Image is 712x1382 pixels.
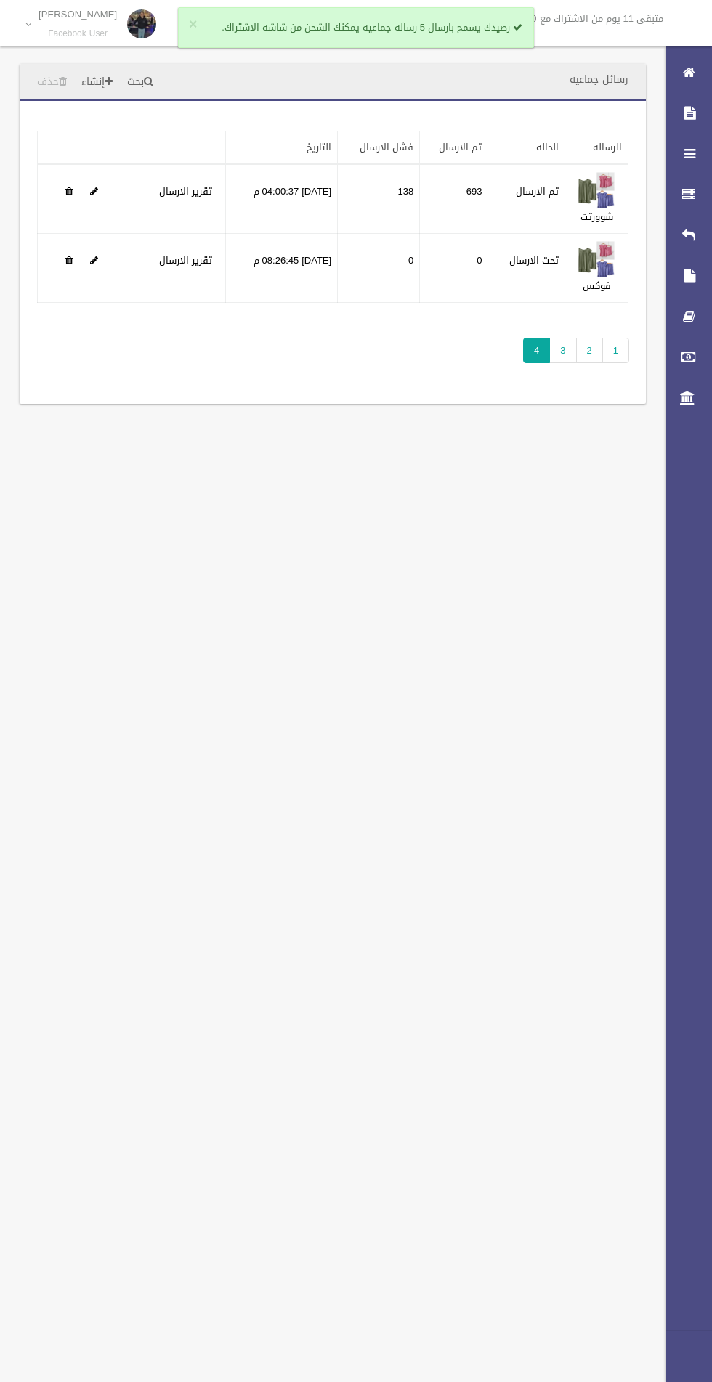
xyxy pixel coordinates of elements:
label: تم الارسال [516,183,559,200]
th: الحاله [488,131,565,165]
a: Edit [578,182,615,200]
a: Edit [90,251,98,269]
td: [DATE] 08:26:45 م [225,234,338,303]
a: تقرير الارسال [159,251,212,269]
p: [PERSON_NAME] [39,9,117,20]
img: 638921825234776626.jpg [578,241,615,277]
a: بحث [121,69,159,96]
td: 0 [338,234,420,303]
a: 3 [549,338,576,363]
a: Edit [90,182,98,200]
td: 138 [338,164,420,234]
a: 1 [602,338,629,363]
a: شوورتت [580,208,613,226]
a: تقرير الارسال [159,182,212,200]
a: التاريخ [307,138,331,156]
span: 4 [523,338,550,363]
td: 0 [420,234,488,303]
a: فشل الارسال [360,138,413,156]
a: 2 [576,338,603,363]
img: 638921669256375338.jpg [578,172,615,208]
a: فوكس [583,277,611,295]
th: الرساله [565,131,628,165]
td: 693 [420,164,488,234]
header: رسائل جماعيه [552,65,646,94]
a: تم الارسال [439,138,482,156]
a: إنشاء [76,69,118,96]
label: تحت الارسال [509,252,559,269]
small: Facebook User [39,28,117,39]
a: Edit [578,251,615,269]
div: رصيدك يسمح بارسال 5 رساله جماعيه يمكنك الشحن من شاشه الاشتراك. [178,7,534,48]
td: [DATE] 04:00:37 م [225,164,338,234]
button: × [189,17,197,32]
